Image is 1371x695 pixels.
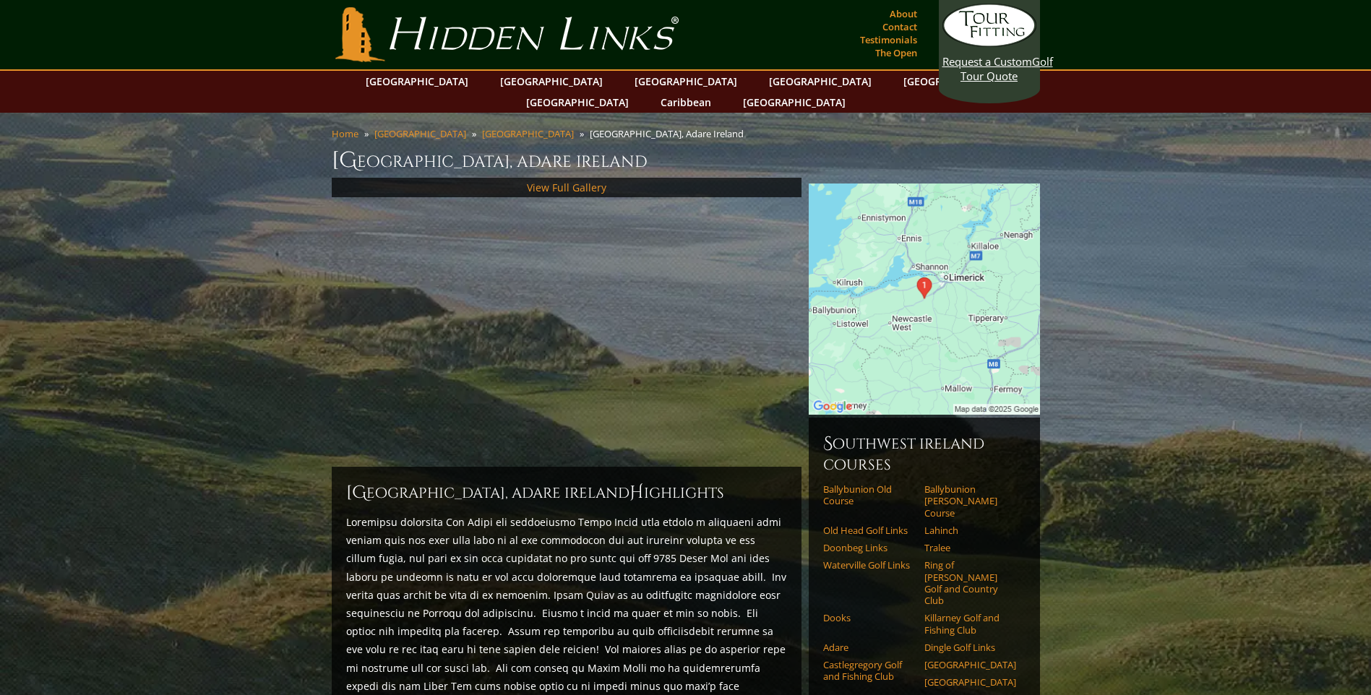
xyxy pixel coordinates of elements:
img: Google Map of Adare, Co. Limerick, Ireland [809,184,1040,415]
a: Request a CustomGolf Tour Quote [942,4,1036,83]
span: H [629,481,644,504]
a: Dingle Golf Links [924,642,1016,653]
a: Doonbeg Links [823,542,915,553]
a: [GEOGRAPHIC_DATA] [482,127,574,140]
h6: Southwest Ireland Courses [823,432,1026,475]
a: [GEOGRAPHIC_DATA] [924,659,1016,670]
a: View Full Gallery [527,181,606,194]
a: Ballybunion [PERSON_NAME] Course [924,483,1016,519]
a: Waterville Golf Links [823,559,915,571]
a: [GEOGRAPHIC_DATA] [896,71,1013,92]
a: Ballybunion Old Course [823,483,915,507]
h2: [GEOGRAPHIC_DATA], Adare Ireland ighlights [346,481,787,504]
a: [GEOGRAPHIC_DATA] [374,127,466,140]
a: About [886,4,921,24]
a: Ring of [PERSON_NAME] Golf and Country Club [924,559,1016,606]
a: Tralee [924,542,1016,553]
a: Dooks [823,612,915,623]
a: Caribbean [653,92,718,113]
a: Contact [879,17,921,37]
a: Testimonials [856,30,921,50]
a: [GEOGRAPHIC_DATA] [358,71,476,92]
a: [GEOGRAPHIC_DATA] [762,71,879,92]
a: Old Head Golf Links [823,525,915,536]
span: Request a Custom [942,54,1032,69]
a: Lahinch [924,525,1016,536]
h1: [GEOGRAPHIC_DATA], Adare Ireland [332,146,1040,175]
a: Killarney Golf and Fishing Club [924,612,1016,636]
a: [GEOGRAPHIC_DATA] [736,92,853,113]
a: [GEOGRAPHIC_DATA] [493,71,610,92]
a: [GEOGRAPHIC_DATA] [519,92,636,113]
a: Home [332,127,358,140]
li: [GEOGRAPHIC_DATA], Adare Ireland [590,127,749,140]
a: [GEOGRAPHIC_DATA] [924,676,1016,688]
a: [GEOGRAPHIC_DATA] [627,71,744,92]
a: Castlegregory Golf and Fishing Club [823,659,915,683]
a: Adare [823,642,915,653]
a: The Open [872,43,921,63]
